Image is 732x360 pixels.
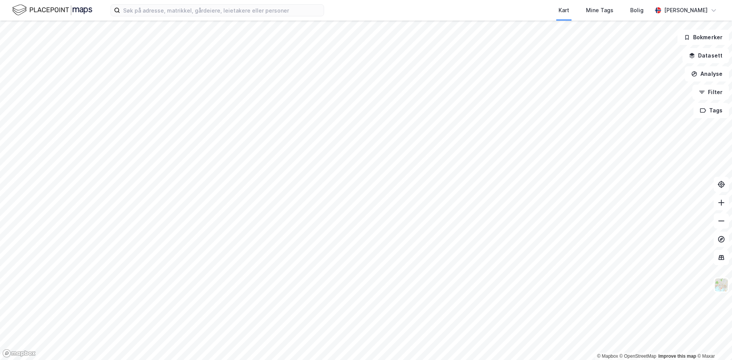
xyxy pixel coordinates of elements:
[2,349,36,358] a: Mapbox homepage
[685,66,729,82] button: Analyse
[694,323,732,360] iframe: Chat Widget
[682,48,729,63] button: Datasett
[586,6,613,15] div: Mine Tags
[714,278,729,292] img: Z
[620,354,657,359] a: OpenStreetMap
[630,6,644,15] div: Bolig
[597,354,618,359] a: Mapbox
[693,103,729,118] button: Tags
[559,6,569,15] div: Kart
[694,323,732,360] div: Kontrollprogram for chat
[692,85,729,100] button: Filter
[12,3,92,17] img: logo.f888ab2527a4732fd821a326f86c7f29.svg
[120,5,324,16] input: Søk på adresse, matrikkel, gårdeiere, leietakere eller personer
[677,30,729,45] button: Bokmerker
[664,6,708,15] div: [PERSON_NAME]
[658,354,696,359] a: Improve this map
